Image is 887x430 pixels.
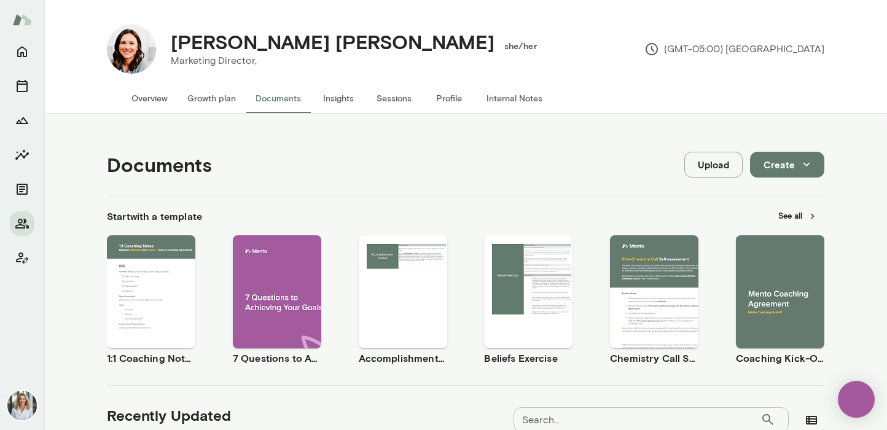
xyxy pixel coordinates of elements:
h6: Accomplishment Tracker [359,351,447,365]
button: Home [10,39,34,64]
h6: Chemistry Call Self-Assessment [Coaches only] [610,351,698,365]
img: Mento [12,8,32,31]
button: Internal Notes [477,84,552,113]
button: Insights [10,143,34,167]
h5: Recently Updated [107,405,231,425]
button: See all [771,206,824,225]
h6: 1:1 Coaching Notes [107,351,195,365]
button: Profile [421,84,477,113]
button: Growth Plan [10,108,34,133]
button: Documents [246,84,311,113]
p: (GMT-05:00) [GEOGRAPHIC_DATA] [644,42,824,57]
button: Client app [10,246,34,270]
h4: Documents [107,153,212,176]
img: Leigh Anna Sodac [107,25,156,74]
h6: Beliefs Exercise [484,351,572,365]
h6: 7 Questions to Achieving Your Goals [233,351,321,365]
h6: Coaching Kick-Off | Coaching Agreement [736,351,824,365]
button: Sessions [366,84,421,113]
button: Sessions [10,74,34,98]
button: Upload [684,152,743,178]
button: Members [10,211,34,236]
button: Insights [311,84,366,113]
h4: [PERSON_NAME] [PERSON_NAME] [171,30,494,53]
h6: she/her [504,40,537,52]
button: Growth plan [178,84,246,113]
button: Create [750,152,824,178]
button: Overview [122,84,178,113]
h6: Start with a template [107,209,202,224]
button: Documents [10,177,34,201]
p: Marketing Director, [171,53,527,68]
img: Jennifer Palazzo [7,391,37,420]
